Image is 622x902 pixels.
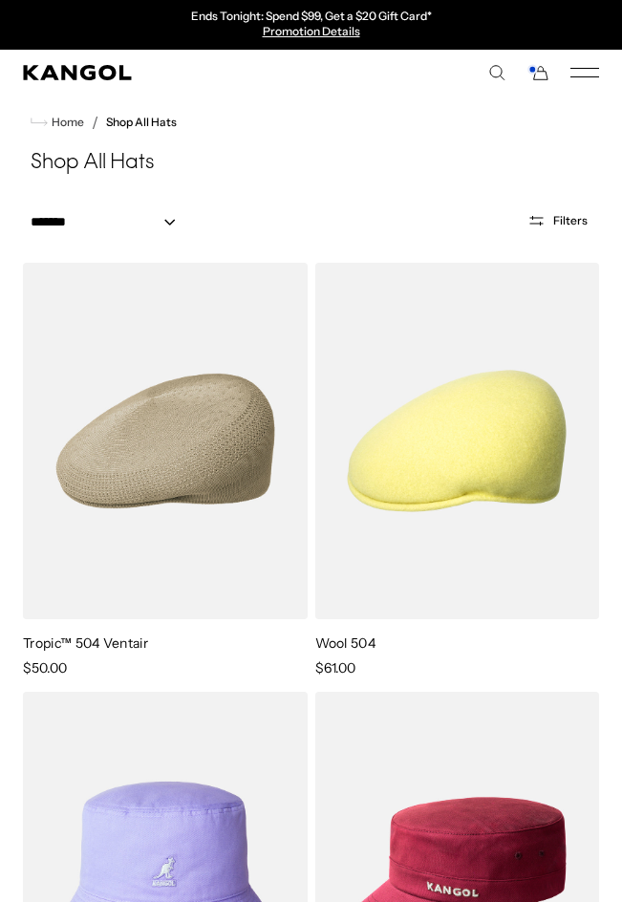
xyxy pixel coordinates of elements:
img: color-butter-chiffon [315,263,600,619]
slideshow-component: Announcement bar [115,10,508,40]
a: Home [31,114,84,131]
li: / [84,111,98,134]
a: Shop All Hats [106,116,177,129]
div: 1 of 2 [115,10,508,40]
a: Kangol [23,65,311,80]
button: Cart [526,64,549,81]
span: $61.00 [315,659,355,676]
span: $50.00 [23,659,67,676]
div: Announcement [115,10,508,40]
p: Wool 504 [315,634,600,652]
p: Ends Tonight: Spend $99, Get a $20 Gift Card* [191,10,432,25]
summary: Search here [488,64,505,81]
h1: Shop All Hats [23,149,599,178]
a: Promotion Details [263,24,360,38]
p: Tropic™ 504 Ventair [23,634,308,652]
button: Filters [516,212,599,229]
img: color-beige [23,263,308,619]
span: Filters [553,214,588,227]
button: Mobile Menu [570,64,599,81]
span: Home [48,116,84,129]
